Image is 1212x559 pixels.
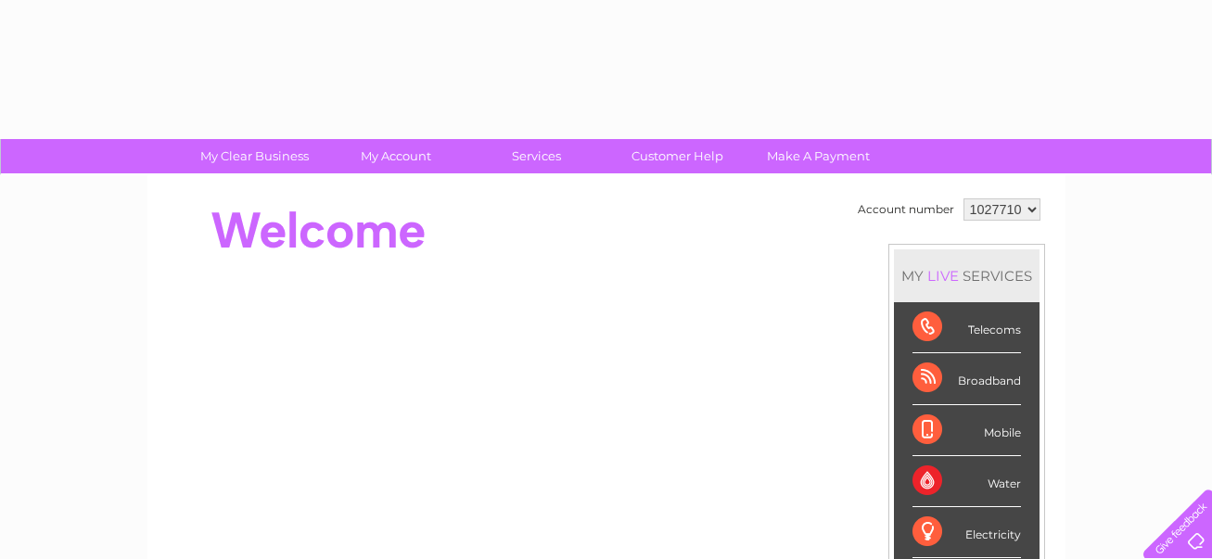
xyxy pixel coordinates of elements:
[912,405,1021,456] div: Mobile
[912,302,1021,353] div: Telecoms
[912,507,1021,558] div: Electricity
[924,267,963,285] div: LIVE
[178,139,331,173] a: My Clear Business
[894,249,1040,302] div: MY SERVICES
[912,456,1021,507] div: Water
[742,139,895,173] a: Make A Payment
[601,139,754,173] a: Customer Help
[319,139,472,173] a: My Account
[853,194,959,225] td: Account number
[460,139,613,173] a: Services
[912,353,1021,404] div: Broadband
